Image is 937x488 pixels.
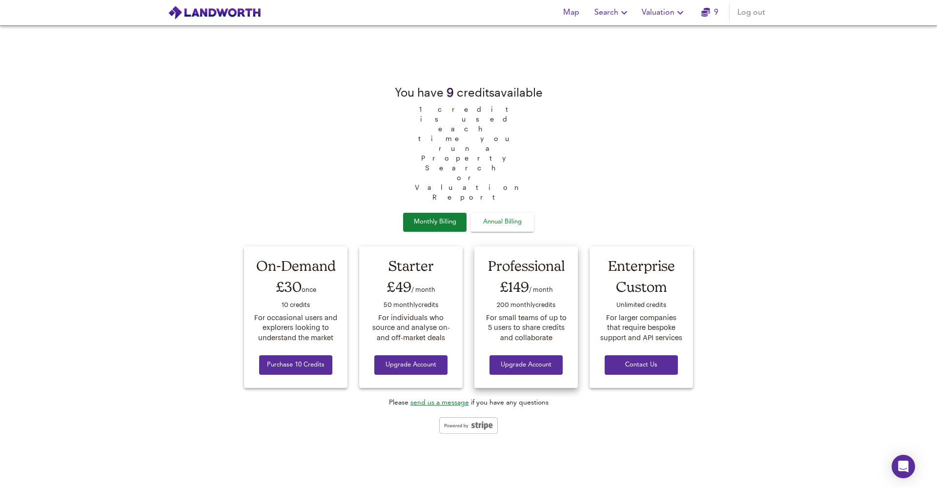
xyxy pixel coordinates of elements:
[389,398,549,407] div: Please if you have any questions
[529,285,553,293] span: / month
[302,285,316,293] span: once
[737,6,765,20] span: Log out
[374,355,448,375] button: Upgrade Account
[484,276,569,298] div: £149
[253,298,338,313] div: 10 credit s
[892,455,915,478] div: Open Intercom Messenger
[368,276,453,298] div: £49
[605,355,678,375] button: Contact Us
[259,355,332,375] button: Purchase 10 Credits
[484,298,569,313] div: 200 monthly credit s
[638,3,690,22] button: Valuation
[642,6,686,20] span: Valuation
[701,6,718,20] a: 9
[497,360,555,371] span: Upgrade Account
[411,285,435,293] span: / month
[694,3,725,22] button: 9
[267,360,325,371] span: Purchase 10 Credits
[599,256,684,276] div: Enterprise
[368,313,453,343] div: For individuals who source and analyse on- and off-market deals
[484,256,569,276] div: Professional
[599,276,684,298] div: Custom
[439,417,498,434] img: stripe-logo
[410,399,469,406] a: send us a message
[253,276,338,298] div: £30
[253,256,338,276] div: On-Demand
[555,3,587,22] button: Map
[599,313,684,343] div: For larger companies that require bespoke support and API services
[478,217,527,228] span: Annual Billing
[368,298,453,313] div: 50 monthly credit s
[447,85,454,99] span: 9
[470,213,534,232] button: Annual Billing
[733,3,769,22] button: Log out
[591,3,634,22] button: Search
[395,84,543,101] div: You have credit s available
[410,101,527,202] span: 1 credit is used each time you run a Property Search or Valuation Report
[368,256,453,276] div: Starter
[594,6,630,20] span: Search
[253,313,338,343] div: For occasional users and explorers looking to understand the market
[168,5,261,20] img: logo
[484,313,569,343] div: For small teams of up to 5 users to share credits and collaborate
[559,6,583,20] span: Map
[382,360,440,371] span: Upgrade Account
[489,355,563,375] button: Upgrade Account
[599,298,684,313] div: Unlimited credit s
[612,360,670,371] span: Contact Us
